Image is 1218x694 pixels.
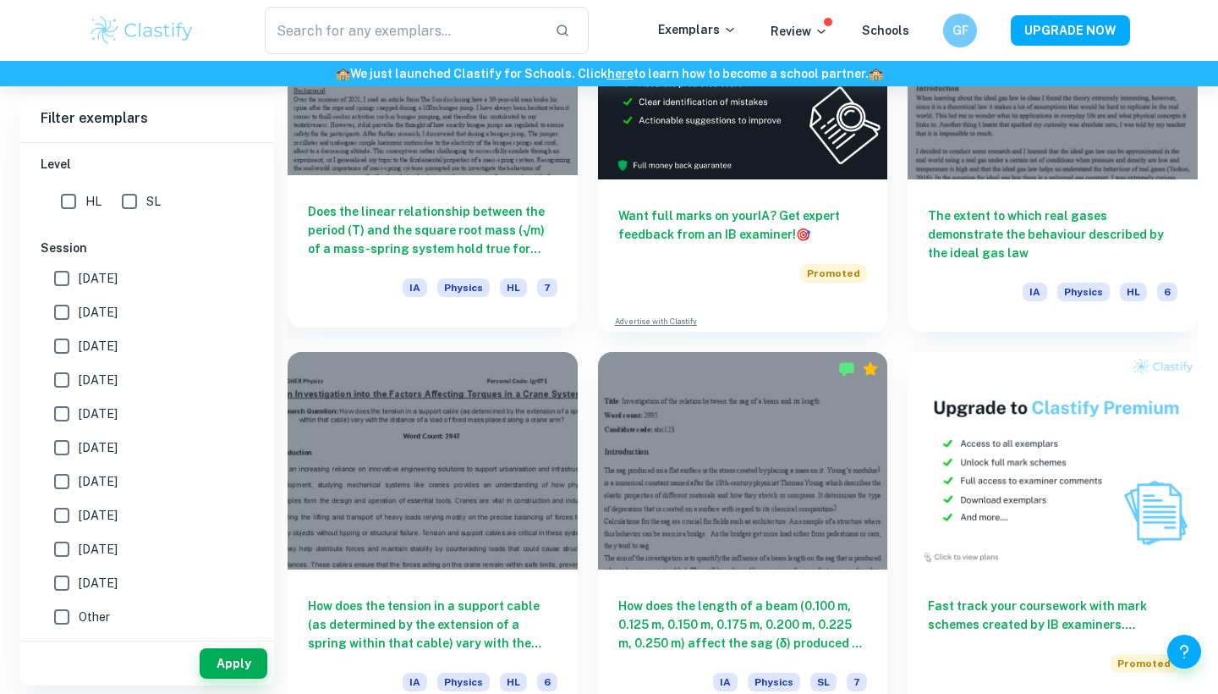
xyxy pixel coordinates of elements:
[862,361,879,377] div: Premium
[41,155,254,173] h6: Level
[308,202,557,258] h6: Does the linear relationship between the period (T) and the square root mass (√m) of a mass-sprin...
[500,278,527,297] span: HL
[658,20,737,39] p: Exemplars
[403,673,427,691] span: IA
[847,673,867,691] span: 7
[618,597,868,653] h6: How does the length of a beam (0.100 m, 0.125 m, 0.150 m, 0.175 m, 0.200 m, 0.225 m, 0.250 m) aff...
[403,278,427,297] span: IA
[771,22,828,41] p: Review
[537,278,557,297] span: 7
[1157,283,1177,301] span: 6
[908,352,1198,570] img: Thumbnail
[796,228,810,241] span: 🎯
[800,264,867,283] span: Promoted
[869,67,883,80] span: 🏫
[1120,283,1147,301] span: HL
[20,95,274,142] h6: Filter exemplars
[336,67,350,80] span: 🏫
[928,597,1177,634] h6: Fast track your coursework with mark schemes created by IB examiners. Upgrade now
[1023,283,1047,301] span: IA
[3,64,1215,83] h6: We just launched Clastify for Schools. Click to learn how to become a school partner.
[437,673,490,691] span: Physics
[200,648,267,679] button: Apply
[79,303,118,322] span: [DATE]
[41,239,254,257] h6: Session
[1167,635,1201,669] button: Help and Feedback
[79,506,118,525] span: [DATE]
[1057,283,1110,301] span: Physics
[79,269,118,288] span: [DATE]
[79,438,118,457] span: [DATE]
[810,673,837,691] span: SL
[1011,15,1130,46] button: UPGRADE NOW
[500,673,527,691] span: HL
[79,540,118,559] span: [DATE]
[146,192,161,211] span: SL
[79,405,118,423] span: [DATE]
[79,472,118,491] span: [DATE]
[79,337,118,355] span: [DATE]
[79,608,110,626] span: Other
[943,14,977,47] button: GF
[862,24,909,37] a: Schools
[85,192,101,211] span: HL
[607,67,634,80] a: here
[537,673,557,691] span: 6
[79,371,118,389] span: [DATE]
[838,361,855,377] img: Marked
[308,597,557,653] h6: How does the tension in a support cable (as determined by the extension of a spring within that c...
[928,207,1177,262] h6: The extent to which real gases demonstrate the behaviour described by the ideal gas law
[615,316,697,328] a: Advertise with Clastify
[713,673,738,691] span: IA
[265,7,541,54] input: Search for any exemplars...
[79,574,118,592] span: [DATE]
[437,278,490,297] span: Physics
[1111,654,1177,673] span: Promoted
[88,14,195,47] img: Clastify logo
[951,21,970,40] h6: GF
[618,207,868,244] h6: Want full marks on your IA ? Get expert feedback from an IB examiner!
[748,673,800,691] span: Physics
